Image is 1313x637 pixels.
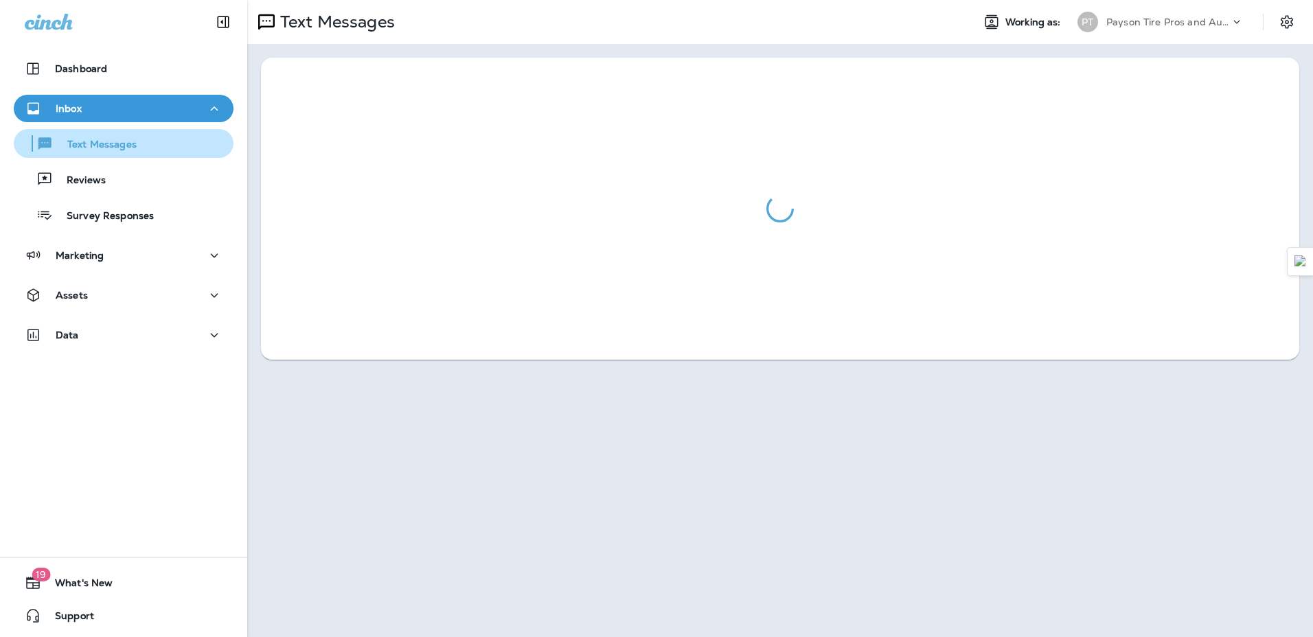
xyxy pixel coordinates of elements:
[14,569,233,597] button: 19What's New
[14,321,233,349] button: Data
[1005,16,1064,28] span: Working as:
[1077,12,1098,32] div: PT
[14,200,233,229] button: Survey Responses
[41,610,94,627] span: Support
[56,329,79,340] p: Data
[53,210,154,223] p: Survey Responses
[14,242,233,269] button: Marketing
[204,8,242,36] button: Collapse Sidebar
[14,95,233,122] button: Inbox
[53,174,106,187] p: Reviews
[1106,16,1230,27] p: Payson Tire Pros and Automotive
[32,568,50,581] span: 19
[1294,255,1307,268] img: Detect Auto
[14,55,233,82] button: Dashboard
[14,602,233,629] button: Support
[54,139,137,152] p: Text Messages
[14,165,233,194] button: Reviews
[56,290,88,301] p: Assets
[275,12,395,32] p: Text Messages
[56,250,104,261] p: Marketing
[55,63,107,74] p: Dashboard
[1275,10,1299,34] button: Settings
[14,281,233,309] button: Assets
[56,103,82,114] p: Inbox
[14,129,233,158] button: Text Messages
[41,577,113,594] span: What's New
